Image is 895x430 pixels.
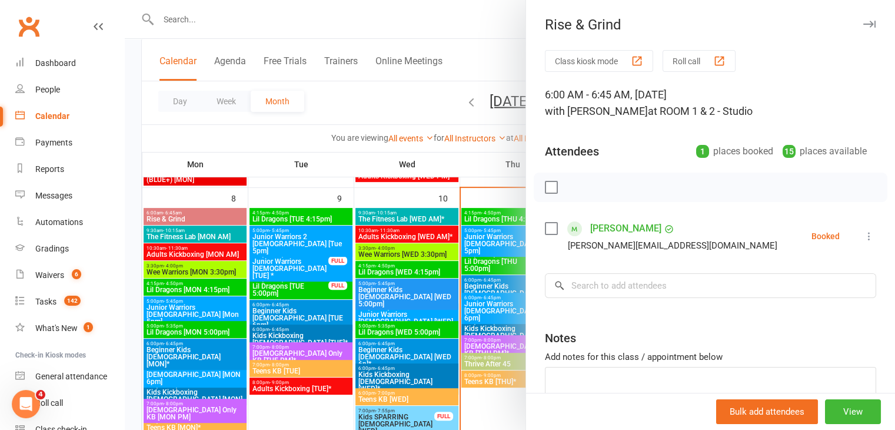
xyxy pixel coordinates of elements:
button: View [825,399,881,424]
a: Dashboard [15,50,124,77]
a: Gradings [15,236,124,262]
a: Payments [15,130,124,156]
div: What's New [35,323,78,333]
a: Clubworx [14,12,44,41]
div: places available [783,143,867,160]
span: 6 [72,269,81,279]
div: places booked [696,143,773,160]
div: General attendance [35,372,107,381]
div: Roll call [35,398,63,408]
div: Automations [35,217,83,227]
span: 1 [84,322,93,332]
a: Calendar [15,103,124,130]
div: 6:00 AM - 6:45 AM, [DATE] [545,87,876,120]
a: Reports [15,156,124,183]
div: Gradings [35,244,69,253]
div: Notes [545,330,576,346]
div: Booked [811,232,840,240]
div: Rise & Grind [526,16,895,33]
div: 1 [696,145,709,158]
div: People [35,85,60,94]
a: [PERSON_NAME] [590,219,661,238]
a: What's New1 [15,315,124,342]
a: People [15,77,124,103]
button: Class kiosk mode [545,50,653,72]
a: Roll call [15,390,124,416]
div: Tasks [35,297,56,306]
span: 4 [36,390,45,399]
div: Waivers [35,270,64,280]
div: Payments [35,138,72,147]
button: Bulk add attendees [716,399,818,424]
a: Automations [15,209,124,236]
a: Tasks 142 [15,289,124,315]
div: Calendar [35,111,69,121]
a: Waivers 6 [15,262,124,289]
span: with [PERSON_NAME] [545,105,648,117]
a: General attendance kiosk mode [15,363,124,390]
button: Roll call [663,50,736,72]
div: Reports [35,164,64,174]
div: Attendees [545,143,599,160]
input: Search to add attendees [545,273,876,298]
span: 142 [64,296,81,306]
iframe: Intercom live chat [12,390,40,418]
div: Add notes for this class / appointment below [545,350,876,364]
a: Messages [15,183,124,209]
div: Dashboard [35,58,76,68]
div: Messages [35,191,72,200]
span: at ROOM 1 & 2 - Studio [648,105,753,117]
div: [PERSON_NAME][EMAIL_ADDRESS][DOMAIN_NAME] [568,238,777,253]
div: 15 [783,145,796,158]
